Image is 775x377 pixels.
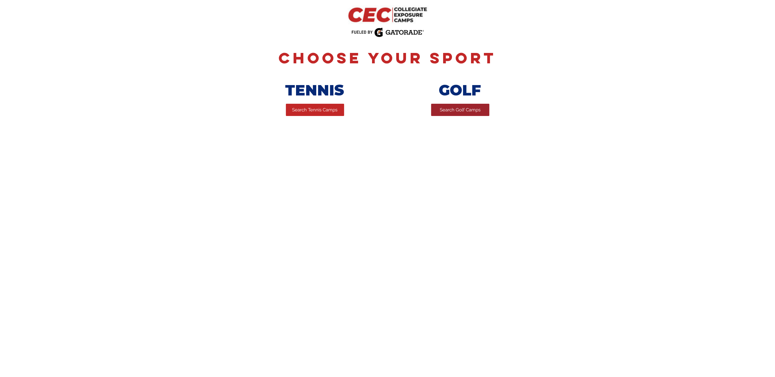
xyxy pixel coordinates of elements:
span: Search Tennis Camps [292,107,338,113]
span: Search Golf Camps [440,107,481,113]
span: GOLF [439,81,481,99]
a: Search Tennis Camps [286,104,344,116]
span: Choose Your Sport [279,48,496,67]
a: Search Golf Camps [431,104,489,116]
span: TENNIS [285,81,344,99]
img: Fueled by Gatorade.png [351,28,424,37]
img: CEC Logo Primary.png [340,2,435,27]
